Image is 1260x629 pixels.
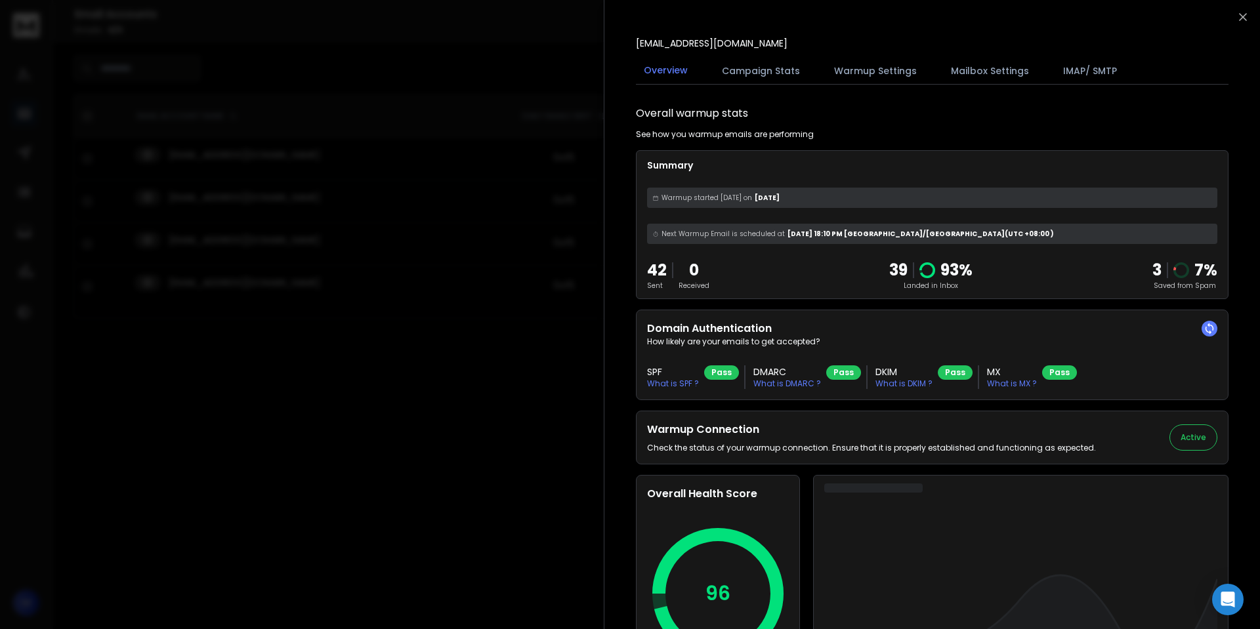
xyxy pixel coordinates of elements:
[1042,365,1077,380] div: Pass
[679,260,709,281] p: 0
[875,378,933,389] p: What is DKIM ?
[679,281,709,291] p: Received
[647,260,667,281] p: 42
[1212,584,1244,615] div: Open Intercom Messenger
[1194,260,1217,281] p: 7 %
[704,365,739,380] div: Pass
[889,260,908,281] p: 39
[636,56,696,86] button: Overview
[889,281,973,291] p: Landed in Inbox
[647,378,699,389] p: What is SPF ?
[753,378,821,389] p: What is DMARC ?
[647,443,1096,453] p: Check the status of your warmup connection. Ensure that it is properly established and functionin...
[714,56,808,85] button: Campaign Stats
[647,321,1217,336] h2: Domain Authentication
[647,224,1217,244] div: [DATE] 18:10 PM [GEOGRAPHIC_DATA]/[GEOGRAPHIC_DATA] (UTC +08:00 )
[875,365,933,378] h3: DKIM
[987,378,1037,389] p: What is MX ?
[753,365,821,378] h3: DMARC
[647,188,1217,208] div: [DATE]
[647,159,1217,172] p: Summary
[647,422,1096,437] h2: Warmup Connection
[661,229,785,239] span: Next Warmup Email is scheduled at
[987,365,1037,378] h3: MX
[940,260,973,281] p: 93 %
[636,129,814,140] p: See how you warmup emails are performing
[636,106,748,121] h1: Overall warmup stats
[647,486,789,502] h2: Overall Health Score
[647,365,699,378] h3: SPF
[1152,259,1162,281] strong: 3
[1152,281,1217,291] p: Saved from Spam
[636,37,787,50] p: [EMAIL_ADDRESS][DOMAIN_NAME]
[938,365,973,380] div: Pass
[647,281,667,291] p: Sent
[826,56,925,85] button: Warmup Settings
[705,582,730,605] p: 96
[1169,424,1217,451] button: Active
[647,336,1217,347] p: How likely are your emails to get accepted?
[943,56,1037,85] button: Mailbox Settings
[1055,56,1125,85] button: IMAP/ SMTP
[661,193,752,203] span: Warmup started [DATE] on
[826,365,861,380] div: Pass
